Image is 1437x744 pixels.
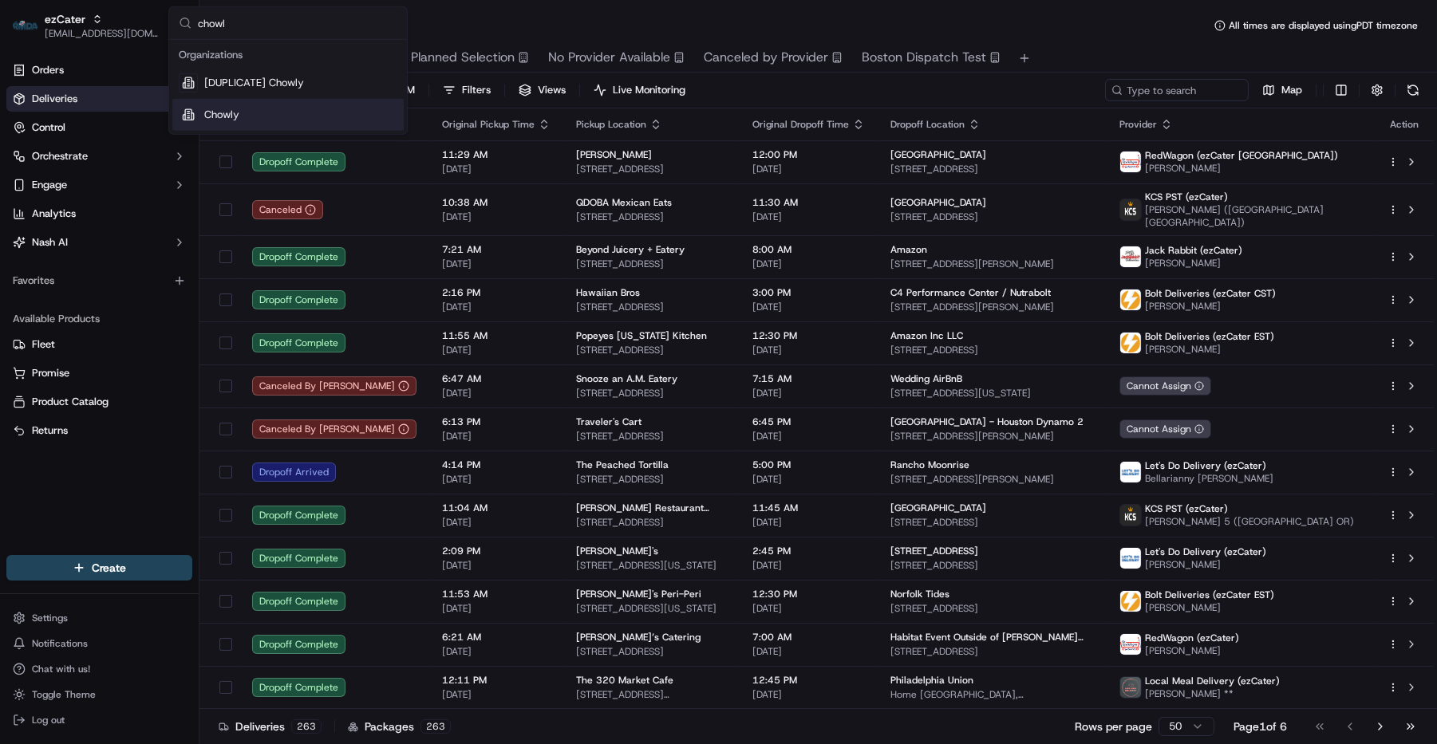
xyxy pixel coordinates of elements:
span: [STREET_ADDRESS][US_STATE] [890,387,1093,400]
div: Suggestions [169,40,407,134]
span: Log out [32,714,65,726]
button: Notifications [6,632,192,655]
div: 💻 [135,233,148,246]
span: [DATE] [442,516,551,529]
span: Toggle Theme [32,688,96,701]
span: 6:45 PM [752,415,865,428]
span: [STREET_ADDRESS] [890,211,1093,223]
img: time_to_eat_nevada_logo [1120,152,1141,172]
span: [PERSON_NAME] [576,148,652,161]
span: [PERSON_NAME] [1145,601,1274,614]
span: [STREET_ADDRESS] [576,387,727,400]
img: 1736555255976-a54dd68f-1ca7-489b-9aae-adbdc363a1c4 [16,152,45,181]
p: Rows per page [1075,718,1152,734]
span: [STREET_ADDRESS] [890,344,1093,356]
button: Cannot Assign [1119,419,1211,439]
span: [STREET_ADDRESS] [890,163,1093,175]
span: [STREET_ADDRESS] [576,516,727,529]
span: 12:00 PM [752,148,865,161]
span: Jack Rabbit (ezCater) [1145,244,1242,257]
span: Create [92,560,126,576]
img: bolt_logo.png [1120,333,1141,353]
span: [STREET_ADDRESS] [890,645,1093,658]
span: [GEOGRAPHIC_DATA] [890,196,986,209]
button: ezCaterezCater[EMAIL_ADDRESS][DOMAIN_NAME] [6,6,165,45]
span: Boston Dispatch Test [862,48,986,67]
span: KCS PST (ezCater) [1145,502,1228,515]
span: 10:38 AM [442,196,551,209]
span: [PERSON_NAME] [1145,644,1239,657]
span: Let's Do Delivery (ezCater) [1145,459,1266,472]
span: [PERSON_NAME] 5 ([GEOGRAPHIC_DATA] OR) [1145,515,1354,528]
span: Nash AI [32,235,68,250]
span: [GEOGRAPHIC_DATA] [890,502,986,514]
button: Canceled By [PERSON_NAME] [252,419,416,439]
a: Powered byPylon [113,270,193,282]
span: Pickup Location [576,118,646,131]
span: [STREET_ADDRESS][US_STATE] [576,559,727,572]
span: [DATE] [752,516,865,529]
img: kcs-delivery.png [1120,199,1141,220]
button: [EMAIL_ADDRESS][DOMAIN_NAME] [45,27,159,40]
span: [STREET_ADDRESS][PERSON_NAME] [890,301,1093,313]
span: Planned Selection [411,48,515,67]
button: Live Monitoring [586,79,693,101]
img: lmd_logo.png [1120,677,1141,698]
span: [STREET_ADDRESS] [890,602,1093,615]
span: 12:45 PM [752,674,865,687]
img: ezCater [13,21,38,31]
a: Fleet [13,337,186,352]
span: Control [32,120,65,135]
span: [PERSON_NAME] [1145,343,1274,356]
span: [STREET_ADDRESS] [890,559,1093,572]
div: We're available if you need us! [54,168,202,181]
span: [DATE] [442,559,551,572]
span: 11:30 AM [752,196,865,209]
span: Home [GEOGRAPHIC_DATA], [STREET_ADDRESS] [890,688,1093,701]
span: 7:00 AM [752,631,865,644]
span: API Documentation [151,231,256,247]
span: Wedding AirBnB [890,372,962,385]
div: Action [1388,118,1421,131]
span: Norfolk Tides [890,588,949,600]
button: Cannot Assign [1119,376,1211,396]
span: [DATE] [442,211,551,223]
span: Popeyes [US_STATE] Kitchen [576,329,707,342]
span: 2:16 PM [442,286,551,299]
span: 11:45 AM [752,502,865,514]
input: Got a question? Start typing here... [41,103,287,120]
span: 6:47 AM [442,372,551,385]
span: [DATE] [442,602,551,615]
span: [STREET_ADDRESS][PERSON_NAME] [890,473,1093,486]
span: [DATE] [442,258,551,270]
button: Fleet [6,332,192,357]
span: [STREET_ADDRESS] [576,473,727,486]
span: Philadelphia Union [890,674,973,687]
span: [STREET_ADDRESS] [576,344,727,356]
div: 263 [291,719,322,734]
button: ezCater [45,11,85,27]
span: Bolt Deliveries (ezCater EST) [1145,330,1274,343]
span: Rancho Moonrise [890,459,969,471]
span: [STREET_ADDRESS] [576,645,727,658]
span: [DATE] [752,163,865,175]
span: 3:00 PM [752,286,865,299]
span: 8:00 AM [752,243,865,256]
span: Promise [32,366,69,380]
span: All times are displayed using PDT timezone [1229,19,1418,32]
span: Bolt Deliveries (ezCater EST) [1145,589,1274,601]
span: Bellarianny [PERSON_NAME] [1145,472,1273,485]
span: Amazon Inc LLC [890,329,963,342]
img: bolt_logo.png [1120,591,1141,612]
span: Habitat Event Outside of [PERSON_NAME][GEOGRAPHIC_DATA] at [PERSON_NAME][GEOGRAPHIC_DATA] [890,631,1093,644]
a: Promise [13,366,186,380]
span: 7:21 AM [442,243,551,256]
span: Views [538,83,566,97]
button: Log out [6,709,192,731]
span: Original Dropoff Time [752,118,849,131]
div: 263 [420,719,451,734]
span: The Peached Tortilla [576,459,669,471]
span: Engage [32,178,67,192]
